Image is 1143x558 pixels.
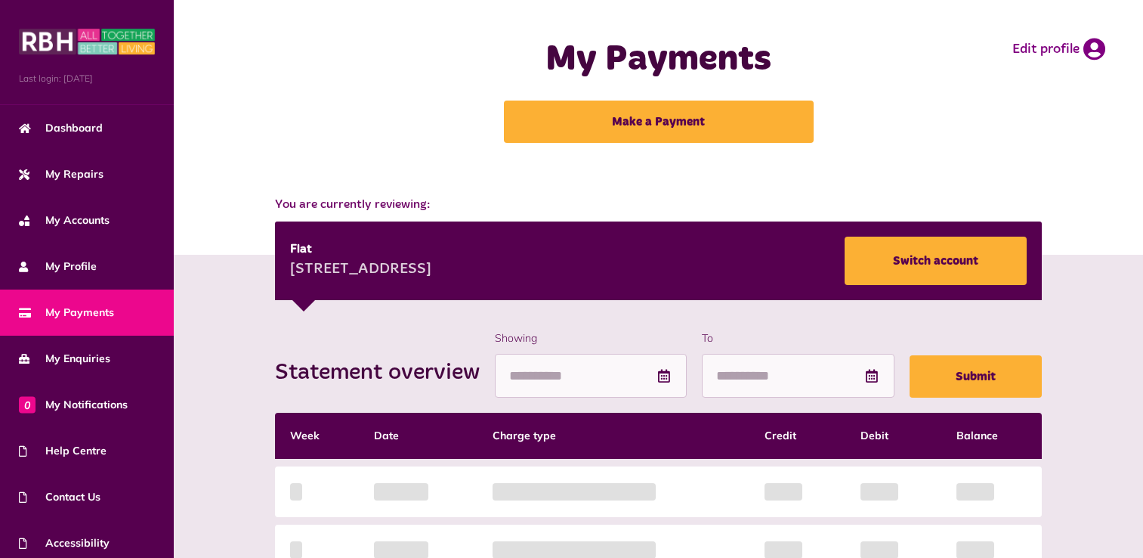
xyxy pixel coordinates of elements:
span: Accessibility [19,535,110,551]
span: You are currently reviewing: [275,196,1043,214]
span: Help Centre [19,443,107,459]
a: Edit profile [1012,38,1105,60]
span: My Notifications [19,397,128,413]
span: My Accounts [19,212,110,228]
div: [STREET_ADDRESS] [290,259,431,281]
span: 0 [19,396,36,413]
span: Last login: [DATE] [19,72,155,85]
a: Make a Payment [504,101,814,143]
span: My Profile [19,259,97,274]
img: MyRBH [19,26,155,57]
span: My Enquiries [19,351,110,367]
h1: My Payments [431,38,886,82]
div: Flat [290,240,431,259]
span: My Repairs [19,166,103,182]
a: Switch account [845,237,1027,285]
span: My Payments [19,305,114,321]
span: Contact Us [19,489,100,505]
span: Dashboard [19,120,103,136]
